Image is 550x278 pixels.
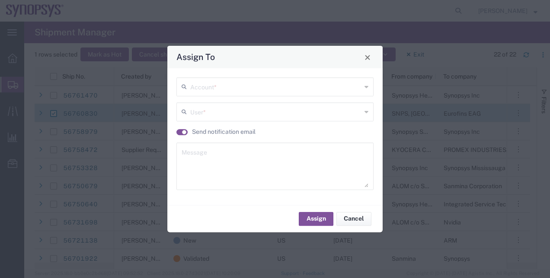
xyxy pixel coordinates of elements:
[336,212,371,226] button: Cancel
[299,212,333,226] button: Assign
[192,127,256,136] label: Send notification email
[361,51,374,63] button: Close
[176,51,215,63] h4: Assign To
